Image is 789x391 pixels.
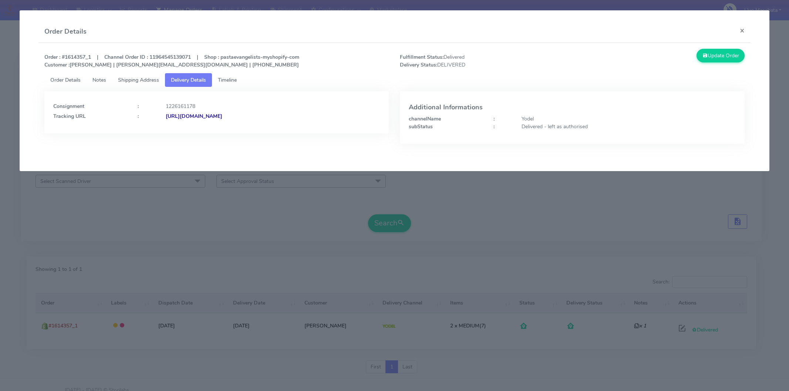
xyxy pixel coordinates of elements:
strong: : [493,115,495,122]
ul: Tabs [44,73,745,87]
span: Shipping Address [118,76,159,84]
span: Notes [92,76,106,84]
strong: : [138,103,139,110]
strong: : [493,123,495,130]
strong: channelName [409,115,441,122]
strong: : [138,113,139,120]
strong: Fulfillment Status: [400,54,444,61]
span: Delivered DELIVERED [394,53,572,69]
button: Update Order [697,49,745,62]
h4: Order Details [44,27,87,37]
span: Delivery Details [171,76,206,84]
strong: Order : #1614357_1 | Channel Order ID : 11964545139071 | Shop : pastaevangelists-myshopify-com [P... [44,54,299,68]
span: Order Details [50,76,81,84]
strong: subStatus [409,123,433,130]
strong: Customer : [44,61,70,68]
div: Yodel [516,115,741,123]
strong: Tracking URL [53,113,86,120]
strong: Consignment [53,103,84,110]
div: 1226161178 [160,102,385,110]
button: Close [734,21,751,40]
h4: Additional Informations [409,104,736,111]
div: Delivered - left as authorised [516,123,741,130]
strong: Delivery Status: [400,61,437,68]
span: Timeline [218,76,237,84]
strong: [URL][DOMAIN_NAME] [166,113,222,120]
